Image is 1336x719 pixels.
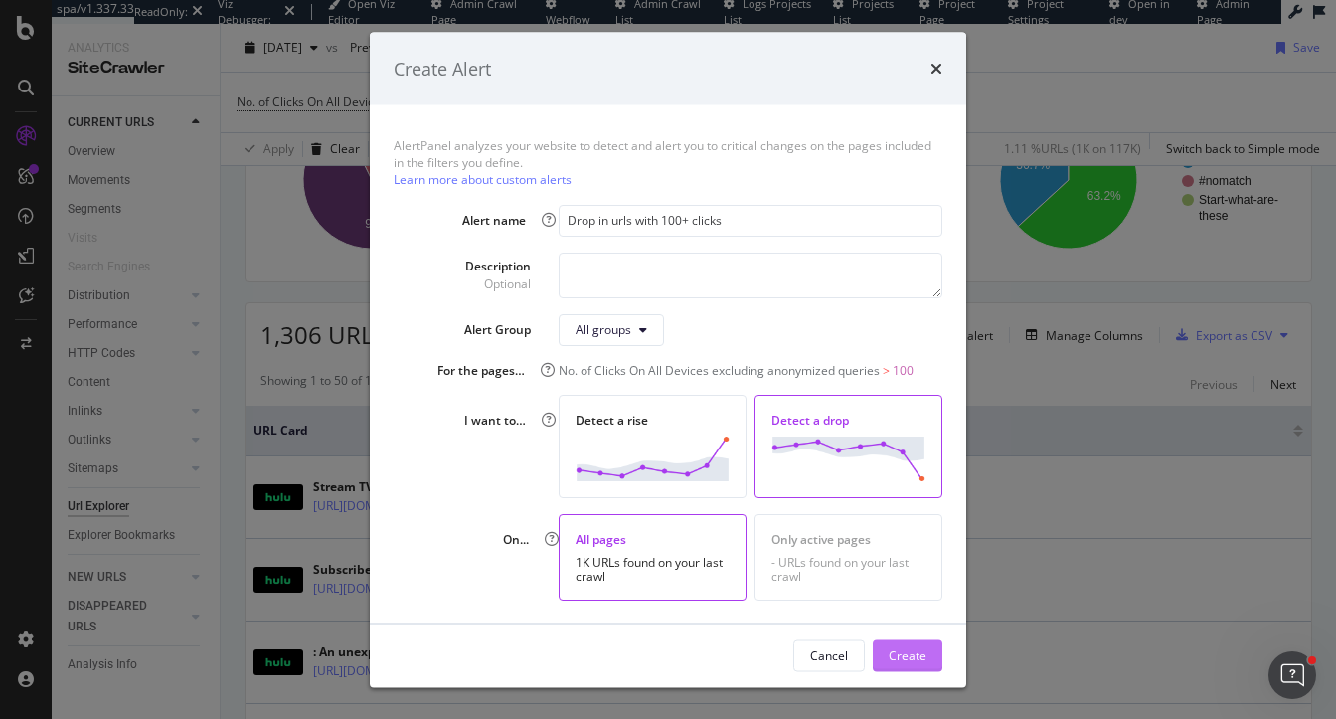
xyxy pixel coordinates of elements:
div: Detect a rise [576,411,730,428]
span: No. of Clicks On All Devices excluding anonymized queries [559,361,880,378]
div: For the pages… [433,361,526,378]
div: Create [889,646,926,663]
button: Cancel [793,639,865,671]
div: Detect a drop [771,411,925,428]
iframe: Intercom live chat [1268,651,1316,699]
button: Learn more about custom alerts [394,174,572,186]
div: modal [370,32,966,687]
div: Description [465,258,531,291]
div: Alert name [457,212,527,229]
div: AlertPanel analyzes your website to detect and alert you to critical changes on the pages include... [394,137,942,188]
button: Create [873,639,942,671]
div: Create Alert [394,56,491,82]
span: 100 [893,361,914,378]
div: Alert Group [464,321,531,338]
div: I want to… [459,411,527,428]
input: Rise of non-indexable pages [559,204,942,236]
div: - URLs found on your last crawl [771,556,925,584]
div: On... [495,531,529,548]
img: AeSs0y7f63iwAAAAAElFTkSuQmCC [771,436,925,480]
a: Learn more about custom alerts [394,171,572,188]
div: All groups [576,321,631,338]
span: > [883,361,890,378]
div: Only active pages [771,531,925,548]
div: 1K URLs found on your last crawl [576,556,731,584]
button: All groups [559,313,664,345]
img: W8JFDcoAAAAAElFTkSuQmCC [576,436,730,480]
div: times [930,56,942,82]
div: Cancel [810,646,848,663]
div: Optional [465,274,531,291]
div: All pages [576,531,731,548]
